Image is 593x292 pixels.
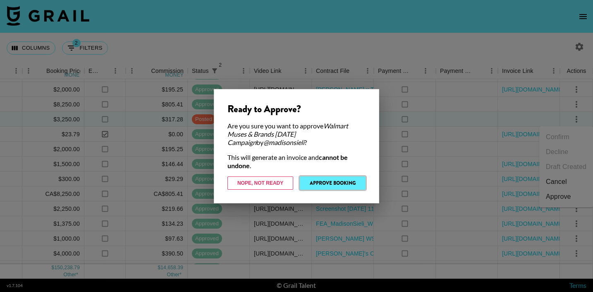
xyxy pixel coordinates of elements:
[227,153,366,170] div: This will generate an invoice and .
[263,138,304,146] em: @ madisonsieli
[227,122,348,146] em: Walmart Muses & Brands [DATE] Campaign
[227,122,366,147] div: Are you sure you want to approve by ?
[227,153,348,169] strong: cannot be undone
[300,176,366,190] button: Approve Booking
[227,103,366,115] div: Ready to Approve?
[227,176,293,190] button: Nope, Not Ready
